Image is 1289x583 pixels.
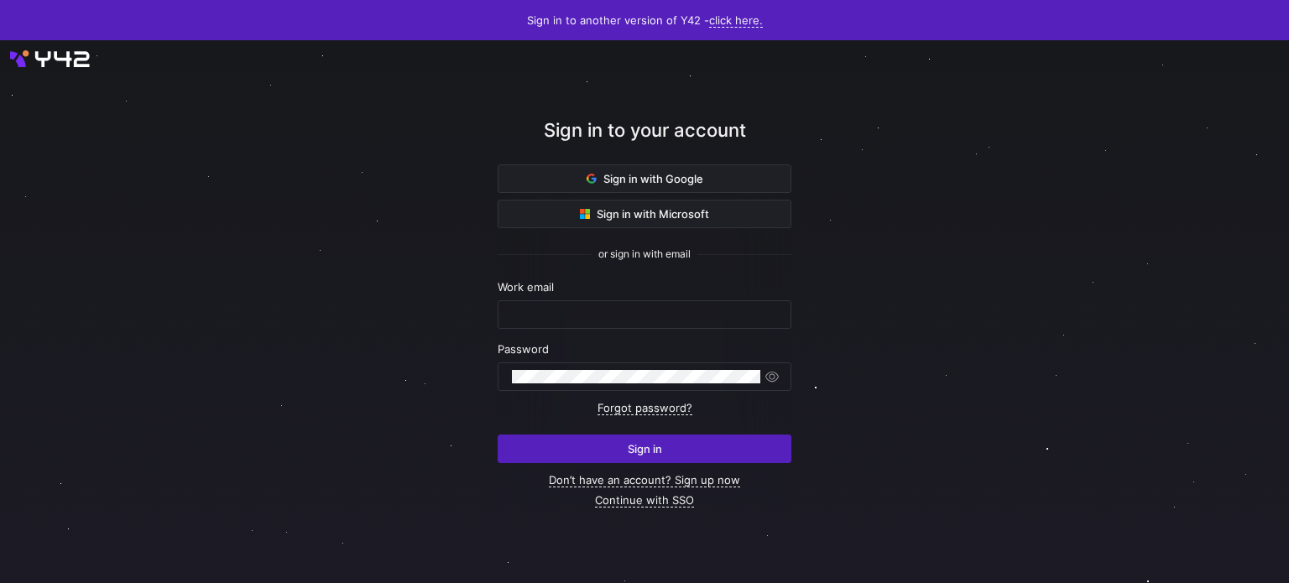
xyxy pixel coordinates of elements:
[628,442,662,455] span: Sign in
[709,13,763,28] a: click here.
[498,164,791,193] button: Sign in with Google
[498,435,791,463] button: Sign in
[598,401,692,415] a: Forgot password?
[598,248,691,260] span: or sign in with email
[498,280,554,294] span: Work email
[587,172,703,185] span: Sign in with Google
[580,207,709,221] span: Sign in with Microsoft
[498,200,791,228] button: Sign in with Microsoft
[498,342,549,356] span: Password
[595,493,694,508] a: Continue with SSO
[549,473,740,487] a: Don’t have an account? Sign up now
[498,117,791,164] div: Sign in to your account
